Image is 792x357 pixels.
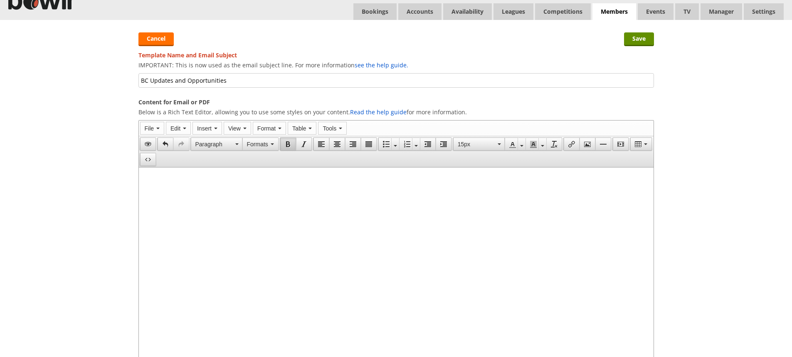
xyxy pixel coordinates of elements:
a: Cancel [138,32,174,46]
div: Italic [296,137,312,151]
div: Decrease indent [420,137,436,151]
label: Content for Email or PDF [138,98,654,106]
div: Bold [280,137,296,151]
span: TV [675,3,699,20]
span: Settings [744,3,784,20]
div: Align center [329,137,345,151]
span: Paragraph [195,140,233,148]
div: Source code [140,153,156,166]
div: Horizontal line [595,137,612,151]
a: Bookings [353,3,397,20]
div: Align right [345,137,361,151]
span: Accounts [398,3,442,20]
input: Save [624,32,654,46]
div: Numbered list [399,137,420,151]
span: View [228,125,241,132]
div: Insert/edit link [563,137,580,151]
div: Table [630,137,652,151]
div: Background color [526,137,546,151]
p: IMPORTANT: This is now used as the email subject line. For more information [138,61,654,69]
div: Bullet list [378,137,399,151]
a: Availability [443,3,492,20]
a: Events [638,3,674,20]
p: Below is a Rich Text Editor, allowing you to use some styles on your content. for more information. [138,108,654,116]
div: Clear formatting [546,137,563,151]
a: Leagues [493,3,533,20]
div: Preview [140,137,156,151]
a: Competitions [535,3,591,20]
label: Template Name and Email Subject [138,51,654,59]
div: Text color [505,137,526,151]
div: Redo [173,137,190,151]
div: Align left [313,137,329,151]
span: Table [292,125,306,132]
a: see the help guide. [355,61,408,69]
div: Justify [361,137,377,151]
span: Manager [701,3,742,20]
div: Insert/edit video [612,137,629,151]
span: Tools [323,125,336,132]
div: Font Sizes [453,137,505,151]
span: Formats [247,141,268,148]
a: Read the help guide [350,108,407,116]
span: File [145,125,154,132]
div: Insert/edit image [580,137,595,151]
span: Format [257,125,276,132]
div: Undo [157,137,173,151]
span: Edit [170,125,180,132]
span: 15px [458,140,495,148]
span: Insert [197,125,212,132]
span: Members [592,3,636,20]
div: Increase indent [436,137,452,151]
